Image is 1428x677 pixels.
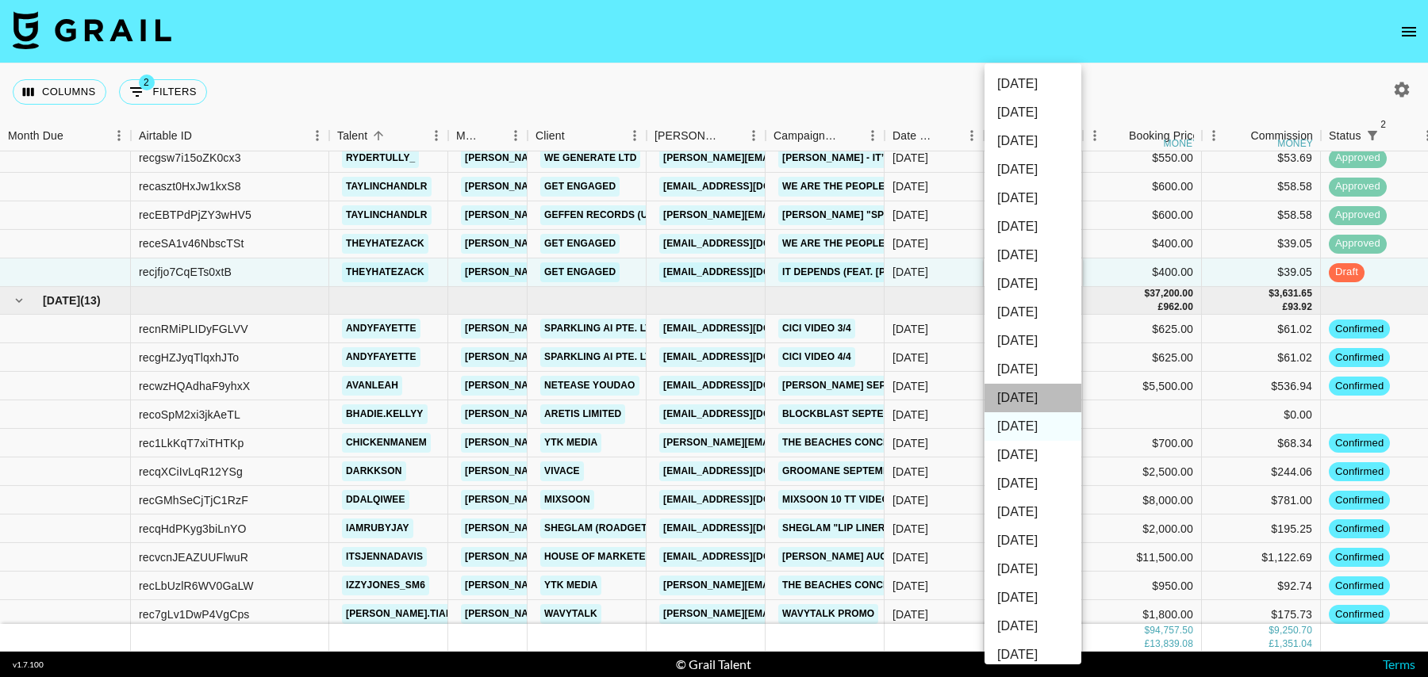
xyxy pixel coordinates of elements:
li: [DATE] [985,212,1081,241]
li: [DATE] [985,241,1081,270]
li: [DATE] [985,70,1081,98]
li: [DATE] [985,355,1081,384]
li: [DATE] [985,270,1081,298]
li: [DATE] [985,184,1081,212]
li: [DATE] [985,412,1081,441]
li: [DATE] [985,441,1081,469]
li: [DATE] [985,641,1081,669]
li: [DATE] [985,98,1081,127]
li: [DATE] [985,498,1081,526]
li: [DATE] [985,469,1081,498]
li: [DATE] [985,555,1081,583]
li: [DATE] [985,298,1081,327]
li: [DATE] [985,384,1081,412]
li: [DATE] [985,526,1081,555]
li: [DATE] [985,583,1081,612]
li: [DATE] [985,327,1081,355]
li: [DATE] [985,155,1081,184]
li: [DATE] [985,612,1081,641]
li: [DATE] [985,127,1081,155]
